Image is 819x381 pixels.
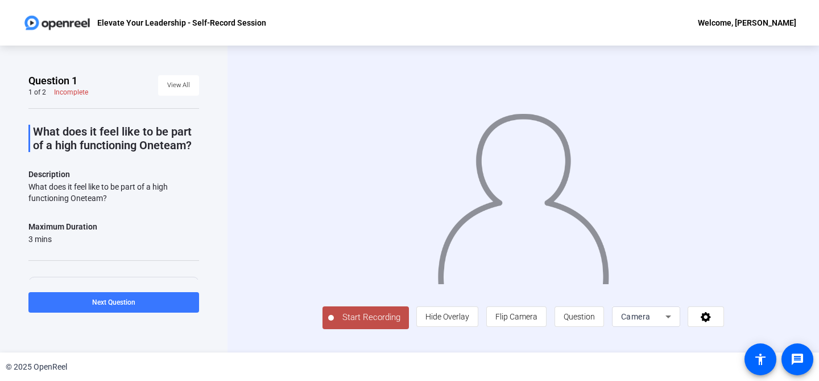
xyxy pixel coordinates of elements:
[322,306,409,329] button: Start Recording
[167,77,190,94] span: View All
[334,311,409,324] span: Start Recording
[54,88,88,97] div: Incomplete
[97,16,266,30] p: Elevate Your Leadership - Self-Record Session
[425,312,469,321] span: Hide Overlay
[791,353,804,366] mat-icon: message
[621,312,651,321] span: Camera
[28,292,199,313] button: Next Question
[754,353,767,366] mat-icon: accessibility
[555,306,604,327] button: Question
[564,312,595,321] span: Question
[28,74,77,88] span: Question 1
[436,103,610,284] img: overlay
[33,125,199,152] p: What does it feel like to be part of a high functioning Oneteam?
[158,75,199,96] button: View All
[28,167,199,181] p: Description
[495,312,537,321] span: Flip Camera
[416,306,478,327] button: Hide Overlay
[28,181,199,204] div: What does it feel like to be part of a high functioning Oneteam?
[28,233,97,245] div: 3 mins
[486,306,547,327] button: Flip Camera
[28,88,46,97] div: 1 of 2
[6,361,67,373] div: © 2025 OpenReel
[23,11,92,34] img: OpenReel logo
[698,16,796,30] div: Welcome, [PERSON_NAME]
[28,220,97,233] div: Maximum Duration
[92,298,135,306] span: Next Question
